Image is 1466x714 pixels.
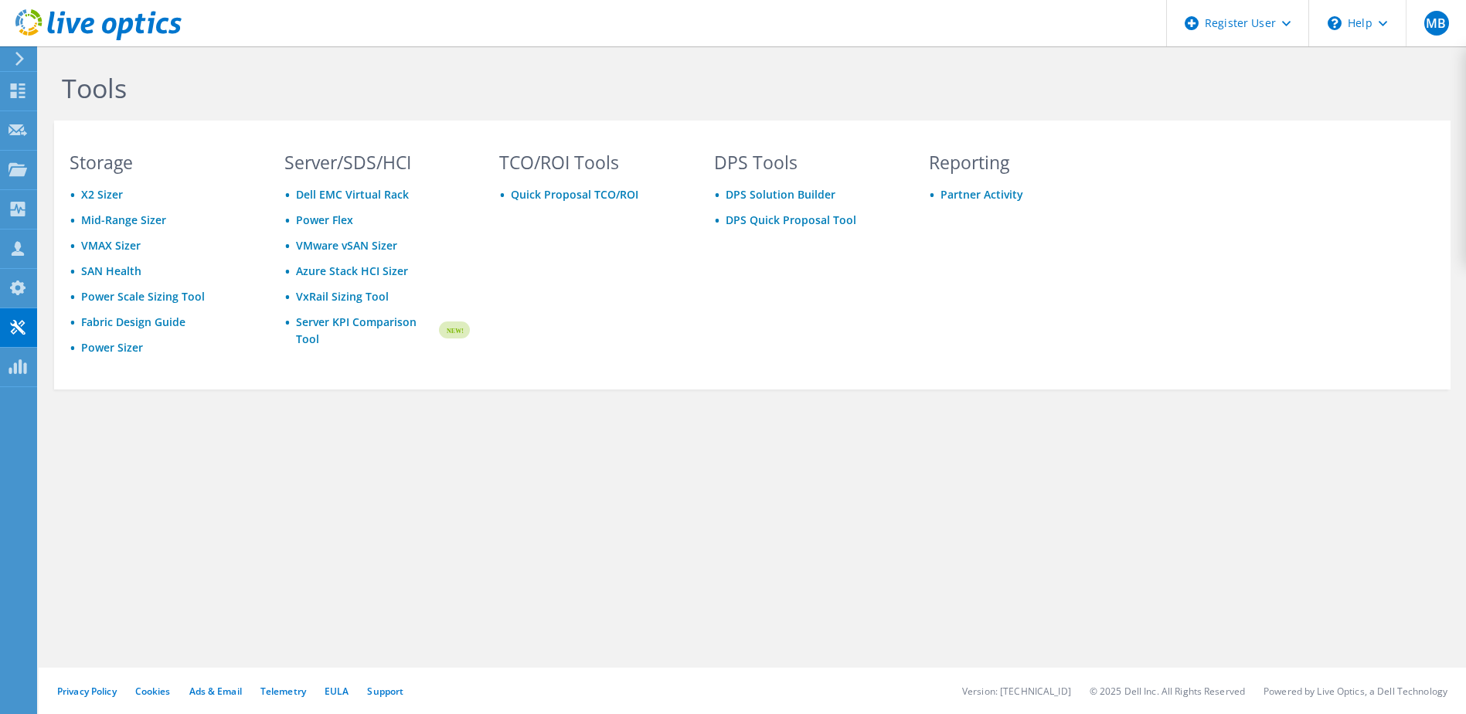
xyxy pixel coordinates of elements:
[284,154,470,171] h3: Server/SDS/HCI
[726,212,856,227] a: DPS Quick Proposal Tool
[367,685,403,698] a: Support
[296,187,409,202] a: Dell EMC Virtual Rack
[57,685,117,698] a: Privacy Policy
[135,685,171,698] a: Cookies
[81,187,123,202] a: X2 Sizer
[296,238,397,253] a: VMware vSAN Sizer
[511,187,638,202] a: Quick Proposal TCO/ROI
[81,314,185,329] a: Fabric Design Guide
[189,685,242,698] a: Ads & Email
[296,289,389,304] a: VxRail Sizing Tool
[81,238,141,253] a: VMAX Sizer
[1424,11,1449,36] span: MB
[962,685,1071,698] li: Version: [TECHNICAL_ID]
[1264,685,1447,698] li: Powered by Live Optics, a Dell Technology
[260,685,306,698] a: Telemetry
[437,312,470,348] img: new-badge.svg
[714,154,900,171] h3: DPS Tools
[70,154,255,171] h3: Storage
[296,212,353,227] a: Power Flex
[81,263,141,278] a: SAN Health
[296,263,408,278] a: Azure Stack HCI Sizer
[726,187,835,202] a: DPS Solution Builder
[1328,16,1342,30] svg: \n
[499,154,685,171] h3: TCO/ROI Tools
[929,154,1114,171] h3: Reporting
[325,685,349,698] a: EULA
[62,72,1105,104] h1: Tools
[296,314,437,348] a: Server KPI Comparison Tool
[940,187,1023,202] a: Partner Activity
[1090,685,1245,698] li: © 2025 Dell Inc. All Rights Reserved
[81,212,166,227] a: Mid-Range Sizer
[81,340,143,355] a: Power Sizer
[81,289,205,304] a: Power Scale Sizing Tool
